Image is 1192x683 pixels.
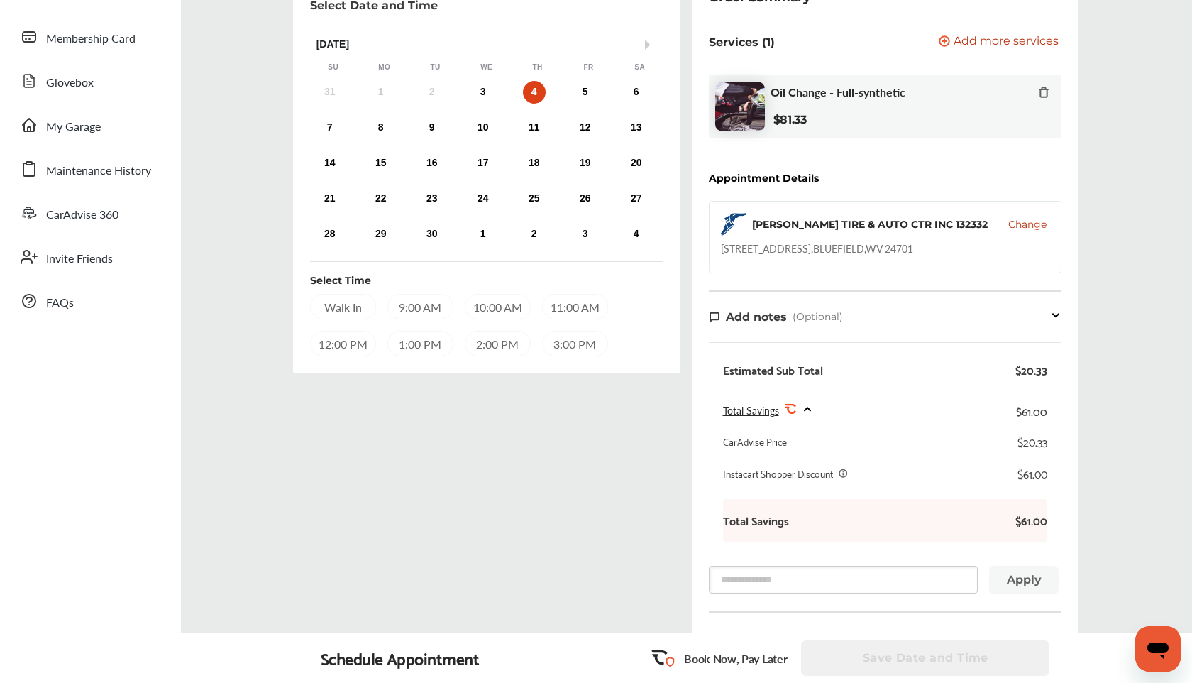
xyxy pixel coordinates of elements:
span: Add more services [954,35,1059,49]
span: Add notes [726,310,787,324]
div: Choose Saturday, September 27th, 2025 [625,187,648,210]
span: Maintenance History [46,162,151,180]
div: Choose Friday, September 5th, 2025 [574,81,597,104]
p: Services (1) [709,35,775,49]
div: Walk In [310,294,376,319]
span: Glovebox [46,74,94,92]
div: Choose Thursday, September 18th, 2025 [523,152,546,175]
div: Choose Wednesday, September 17th, 2025 [472,152,495,175]
iframe: Button to launch messaging window [1135,626,1181,672]
button: Next Month [645,40,655,50]
div: Choose Friday, September 12th, 2025 [574,116,597,139]
span: Oil Change - Full-synthetic [771,85,905,99]
div: Tu [429,62,443,72]
div: Not available Monday, September 1st, 2025 [370,81,392,104]
div: Fr [582,62,596,72]
div: 10:00 AM [465,294,531,319]
div: Choose Monday, September 15th, 2025 [370,152,392,175]
button: Change [1008,217,1047,231]
div: Choose Monday, September 22nd, 2025 [370,187,392,210]
div: Select Time [310,273,371,288]
div: [STREET_ADDRESS] , BLUEFIELD , WV 24701 [721,241,913,256]
div: CarAdvise Price [723,435,787,449]
div: Choose Wednesday, September 3rd, 2025 [472,81,495,104]
span: (Optional) [793,310,843,323]
div: Choose Saturday, October 4th, 2025 [625,223,648,246]
a: Maintenance History [13,151,167,187]
div: $24.74 [1028,630,1061,646]
div: Choose Tuesday, September 30th, 2025 [421,223,443,246]
div: Choose Saturday, September 20th, 2025 [625,152,648,175]
div: 11:00 AM [542,294,608,319]
div: Appointment Details [709,173,819,184]
div: 12:00 PM [310,331,376,356]
a: Invite Friends [13,239,167,275]
div: Choose Wednesday, September 10th, 2025 [472,116,495,139]
div: Choose Sunday, September 21st, 2025 [319,187,341,210]
div: Choose Monday, September 29th, 2025 [370,223,392,246]
a: CarAdvise 360 [13,195,167,231]
div: Choose Saturday, September 6th, 2025 [625,81,648,104]
div: Choose Thursday, September 11th, 2025 [523,116,546,139]
div: 1:00 PM [387,331,453,356]
div: Mo [377,62,392,72]
div: Choose Saturday, September 13th, 2025 [625,116,648,139]
div: Choose Thursday, September 25th, 2025 [523,187,546,210]
div: Choose Friday, September 19th, 2025 [574,152,597,175]
a: Glovebox [13,62,167,99]
div: 3:00 PM [542,331,608,356]
div: Instacart Shopper Discount [723,466,833,481]
div: Schedule Appointment [321,648,480,668]
div: Choose Monday, September 8th, 2025 [370,116,392,139]
div: Choose Wednesday, September 24th, 2025 [472,187,495,210]
div: Choose Thursday, October 2nd, 2025 [523,223,546,246]
div: Choose Sunday, September 14th, 2025 [319,152,341,175]
img: note-icon.db9493fa.svg [709,311,720,323]
span: Membership Card [46,30,136,48]
div: Estimated Sub Total [723,363,823,377]
div: $61.00 [1017,466,1047,481]
b: $61.00 [1005,513,1047,528]
button: Add more services [939,35,1059,49]
div: Choose Wednesday, October 1st, 2025 [472,223,495,246]
div: Th [531,62,545,72]
a: FAQs [13,283,167,319]
div: [DATE] [308,38,666,50]
b: $81.33 [773,113,807,126]
div: month 2025-09 [304,78,662,248]
div: Choose Tuesday, September 23rd, 2025 [421,187,443,210]
div: Su [326,62,341,72]
span: FAQs [46,294,74,312]
span: Invite Friends [46,250,113,268]
div: Not available Sunday, August 31st, 2025 [319,81,341,104]
div: Choose Sunday, September 28th, 2025 [319,223,341,246]
div: 9:00 AM [387,294,453,319]
b: Total Savings [723,513,789,528]
a: Add more services [939,35,1061,49]
p: Book Now, Pay Later [684,650,787,667]
span: Total Savings [723,403,779,417]
div: Choose Friday, September 26th, 2025 [574,187,597,210]
div: Choose Tuesday, September 16th, 2025 [421,152,443,175]
div: Choose Friday, October 3rd, 2025 [574,223,597,246]
div: [PERSON_NAME] TIRE & AUTO CTR INC 132332 [752,217,988,231]
a: Membership Card [13,18,167,55]
div: Estimated Total [709,630,799,646]
div: 2:00 PM [465,331,531,356]
div: $20.33 [1017,435,1047,449]
img: logo-goodyear.png [721,213,746,236]
img: oil-change-thumb.jpg [715,82,765,131]
div: Sa [633,62,647,72]
div: We [480,62,494,72]
div: Not available Tuesday, September 2nd, 2025 [421,81,443,104]
button: Apply [989,566,1059,594]
div: Choose Sunday, September 7th, 2025 [319,116,341,139]
div: Choose Thursday, September 4th, 2025 [523,81,546,104]
span: CarAdvise 360 [46,206,118,224]
div: $20.33 [1015,363,1047,377]
div: Choose Tuesday, September 9th, 2025 [421,116,443,139]
a: My Garage [13,106,167,143]
div: $61.00 [1016,401,1047,420]
span: My Garage [46,118,101,136]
